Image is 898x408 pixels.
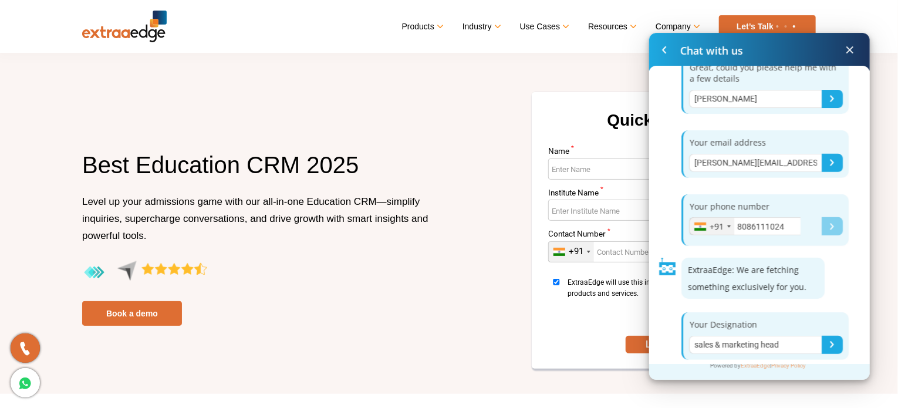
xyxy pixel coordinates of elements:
[82,196,428,241] span: Level up your admissions game with our all-in-one Education CRM—simplify inquiries, supercharge c...
[588,18,635,35] a: Resources
[548,230,661,241] label: Contact Number
[689,217,801,235] input: Name*
[690,62,842,85] p: Great, could you please help me with a few details
[548,200,661,221] input: Enter Institute Name
[520,18,568,35] a: Use Cases
[690,218,734,235] div: Telephone country code
[82,301,182,326] a: Book a demo
[82,150,440,193] h1: Best Education CRM 2025
[626,336,704,353] button: SUBMIT
[82,261,207,285] img: aggregate-rating-by-users
[568,277,774,321] span: ExtraaEdge will use this information to contact you about our products and services.
[681,258,825,299] div: ExtraaEdge: We are fetching something exclusively for you.
[822,336,843,354] button: Submit
[680,42,743,70] div: Chat with us
[689,90,822,108] input: Name*
[549,242,594,262] div: India (भारत): +91
[548,241,661,262] input: Enter Contact Number
[822,154,843,172] button: Submit
[689,336,822,354] input: Name*
[710,352,809,380] div: Powered by |
[690,319,842,331] p: Your Designation
[569,246,583,257] div: +91
[710,218,724,235] div: +91
[822,90,843,108] button: Submit
[741,362,770,369] a: ExtraaEdge
[690,201,842,213] p: Your phone number
[656,18,698,35] a: Company
[548,159,661,180] input: Enter Name
[771,362,806,369] a: Privacy Policy
[689,154,822,172] input: Name*
[690,137,842,149] p: Your email address
[462,18,499,35] a: Industry
[548,147,661,159] label: Name
[548,189,661,200] label: Institute Name
[546,106,780,147] h2: Quick Enquiry
[402,18,442,35] a: Products
[822,217,843,235] button: Submit
[548,279,565,285] input: ExtraaEdge will use this information to contact you about our products and services.
[719,15,816,38] a: Let’s Talk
